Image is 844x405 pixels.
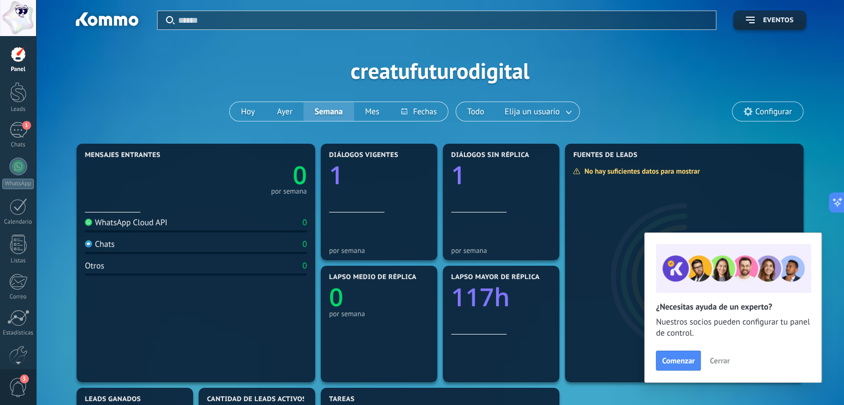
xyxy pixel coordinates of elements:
[451,158,466,192] text: 1
[451,151,529,159] span: Diálogos sin réplica
[2,257,34,265] div: Listas
[85,151,160,159] span: Mensajes entrantes
[85,396,141,403] span: Leads ganados
[329,396,355,403] span: Tareas
[451,246,551,255] div: por semana
[763,17,794,24] span: Eventos
[2,141,34,149] div: Chats
[85,217,168,228] div: WhatsApp Cloud API
[710,357,730,364] span: Cerrar
[302,261,307,271] div: 0
[266,102,304,121] button: Ayer
[656,317,810,339] span: Nuestros socios pueden configurar tu panel de control.
[329,158,343,192] text: 1
[2,179,34,189] div: WhatsApp
[451,280,510,314] text: 117h
[196,158,307,192] a: 0
[755,107,792,117] span: Configurar
[329,274,417,281] span: Lapso medio de réplica
[292,158,307,192] text: 0
[2,330,34,337] div: Estadísticas
[705,352,735,369] button: Cerrar
[329,310,429,318] div: por semana
[207,396,306,403] span: Cantidad de leads activos
[451,280,551,314] a: 117h
[451,274,539,281] span: Lapso mayor de réplica
[20,374,29,383] span: 3
[573,151,638,159] span: Fuentes de leads
[656,302,810,312] h2: ¿Necesitas ayuda de un experto?
[85,240,92,247] img: Chats
[656,351,701,371] button: Comenzar
[271,189,307,194] div: por semana
[22,121,31,130] span: 1
[662,357,695,364] span: Comenzar
[304,102,354,121] button: Semana
[456,102,496,121] button: Todo
[2,66,34,73] div: Panel
[354,102,391,121] button: Mes
[302,239,307,250] div: 0
[329,151,398,159] span: Diálogos vigentes
[496,102,579,121] button: Elija un usuario
[85,261,104,271] div: Otros
[390,102,447,121] button: Fechas
[85,219,92,226] img: WhatsApp Cloud API
[2,293,34,301] div: Correo
[329,246,429,255] div: por semana
[230,102,266,121] button: Hoy
[2,219,34,226] div: Calendario
[85,239,115,250] div: Chats
[733,11,806,30] button: Eventos
[302,217,307,228] div: 0
[503,104,562,119] span: Elija un usuario
[329,280,343,314] text: 0
[2,106,34,113] div: Leads
[573,166,707,176] div: No hay suficientes datos para mostrar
